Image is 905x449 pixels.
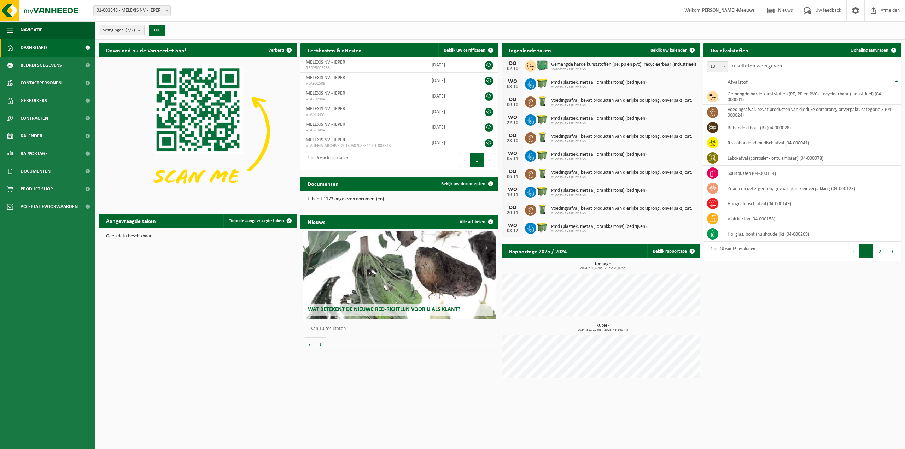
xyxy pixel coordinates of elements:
span: VLA610454 [306,128,421,133]
button: Volgende [315,337,326,351]
button: Previous [459,153,470,167]
span: Contracten [21,110,48,127]
button: Verberg [263,43,296,57]
span: Contactpersonen [21,74,62,92]
td: hoogcalorisch afval (04-000149) [722,196,901,211]
p: 1 van 10 resultaten [308,326,495,331]
span: Navigatie [21,21,42,39]
h2: Uw afvalstoffen [703,43,755,57]
div: 09-10 [506,102,520,107]
div: DO [506,61,520,66]
h2: Ingeplande taken [502,43,558,57]
span: 2024: 136,678 t - 2025: 79,075 t [506,267,700,270]
td: voedingsafval, bevat producten van dierlijke oorsprong, onverpakt, categorie 3 (04-000024) [722,105,901,120]
button: 2 [873,244,887,258]
img: WB-0140-HPE-GN-50 [536,131,548,143]
div: DO [506,97,520,102]
img: WB-0140-HPE-GN-50 [536,167,548,179]
span: Voedingsafval, bevat producten van dierlijke oorsprong, onverpakt, categorie 3 [551,98,696,104]
div: 1 tot 6 van 6 resultaten [304,152,348,168]
span: Bekijk uw documenten [441,182,485,186]
img: PB-HB-1400-HPE-GN-01 [536,59,548,71]
span: 10-766375 - MELEXIS NV [551,67,696,72]
a: Bekijk uw documenten [436,177,498,191]
span: 01-003548 - MELEXIS NV [551,85,647,90]
td: [DATE] [426,57,471,73]
img: WB-0140-HPE-GN-50 [536,203,548,215]
button: 1 [470,153,484,167]
div: DO [506,169,520,175]
td: [DATE] [426,73,471,88]
div: WO [506,151,520,156]
span: Bedrijfsgegevens [21,57,62,74]
button: 1 [859,244,873,258]
span: MELEXIS NV - IEPER [306,106,345,112]
a: Bekijk rapportage [647,244,699,258]
div: 06-11 [506,175,520,179]
span: RED25003235 [306,65,421,71]
span: Pmd (plastiek, metaal, drankkartons) (bedrijven) [551,188,647,194]
span: 01-003548 - MELEXIS NV [551,176,696,180]
button: Vestigingen(2/2) [99,25,145,35]
a: Ophaling aanvragen [845,43,901,57]
div: 23-10 [506,138,520,143]
img: WB-1100-HPE-GN-50 [536,185,548,197]
div: DO [506,133,520,138]
div: 20-11 [506,211,520,215]
span: VLAREMA-ARCHIVE-20130607085344-01-003548 [306,143,421,149]
td: behandeld hout (B) (04-000028) [722,120,901,135]
span: MELEXIS NV - IEPER [306,122,345,127]
strong: [PERSON_NAME]-Meeuws [700,8,755,13]
div: 1 tot 10 van 16 resultaten [707,243,755,259]
label: resultaten weergeven [732,63,782,69]
img: WB-1100-HPE-GN-50 [536,77,548,89]
h2: Certificaten & attesten [300,43,369,57]
h3: Tonnage [506,262,700,270]
span: 01-003548 - MELEXIS NV [551,212,696,216]
span: 01-003548 - MELEXIS NV - IEPER [93,5,171,16]
span: Gemengde harde kunststoffen (pe, pp en pvc), recycleerbaar (industrieel) [551,62,696,67]
span: 01-003548 - MELEXIS NV [551,158,647,162]
div: 08-10 [506,84,520,89]
a: Toon de aangevraagde taken [223,214,296,228]
span: 2024: 51,720 m3 - 2025: 46,160 m3 [506,328,700,332]
span: VLA707904 [306,96,421,102]
span: MELEXIS NV - IEPER [306,91,345,96]
div: WO [506,187,520,193]
img: WB-1100-HPE-GN-50 [536,113,548,125]
td: zepen en detergenten, gevaarlijk in kleinverpakking (04-000123) [722,181,901,196]
td: [DATE] [426,119,471,135]
span: Gebruikers [21,92,47,110]
span: Rapportage [21,145,48,163]
div: 22-10 [506,120,520,125]
td: [DATE] [426,135,471,150]
span: 01-003548 - MELEXIS NV [551,230,647,234]
img: WB-1100-HPE-GN-50 [536,221,548,234]
p: U heeft 1173 ongelezen document(en). [308,197,491,202]
td: [DATE] [426,88,471,104]
span: Toon de aangevraagde taken [229,219,284,223]
a: Alle artikelen [454,215,498,229]
span: 01-003548 - MELEXIS NV [551,194,647,198]
div: 03-12 [506,229,520,234]
button: Vorige [304,337,315,351]
span: 01-003548 - MELEXIS NV [551,140,696,144]
button: Next [887,244,898,258]
td: gemengde harde kunststoffen (PE, PP en PVC), recycleerbaar (industrieel) (04-000001) [722,89,901,105]
td: labo-afval (corrosief - ontvlambaar) (04-000078) [722,150,901,166]
div: 02-10 [506,66,520,71]
span: VLA610455 [306,112,421,118]
img: WB-1100-HPE-GN-50 [536,149,548,161]
div: 05-11 [506,156,520,161]
span: Acceptatievoorwaarden [21,198,78,215]
button: Next [484,153,495,167]
h3: Kubiek [506,323,700,332]
td: [DATE] [426,104,471,119]
button: Previous [848,244,859,258]
img: Download de VHEPlus App [99,57,297,206]
span: Verberg [268,48,284,53]
div: 19-11 [506,193,520,197]
img: WB-0140-HPE-GN-50 [536,95,548,107]
span: 01-003548 - MELEXIS NV - IEPER [94,6,170,16]
h2: Aangevraagde taken [99,214,163,228]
